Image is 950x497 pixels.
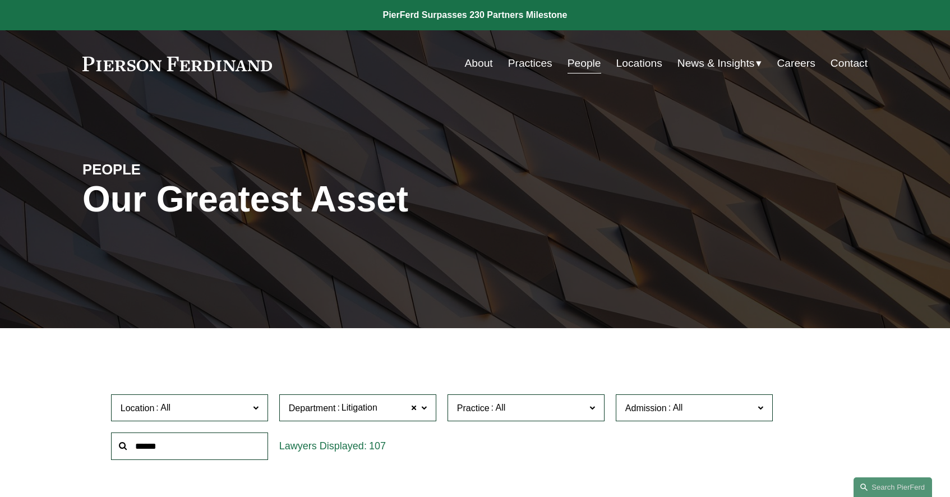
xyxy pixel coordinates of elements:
a: folder dropdown [677,53,762,74]
a: Search this site [854,477,932,497]
span: Practice [457,403,490,412]
h1: Our Greatest Asset [82,179,606,220]
h4: PEOPLE [82,160,279,178]
span: Admission [625,403,667,412]
a: People [568,53,601,74]
a: Careers [777,53,815,74]
span: Location [121,403,155,412]
span: Department [289,403,336,412]
span: News & Insights [677,54,755,73]
span: 107 [369,440,386,452]
a: Practices [508,53,552,74]
a: About [465,53,493,74]
a: Contact [831,53,868,74]
span: Litigation [342,401,377,415]
a: Locations [616,53,662,74]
